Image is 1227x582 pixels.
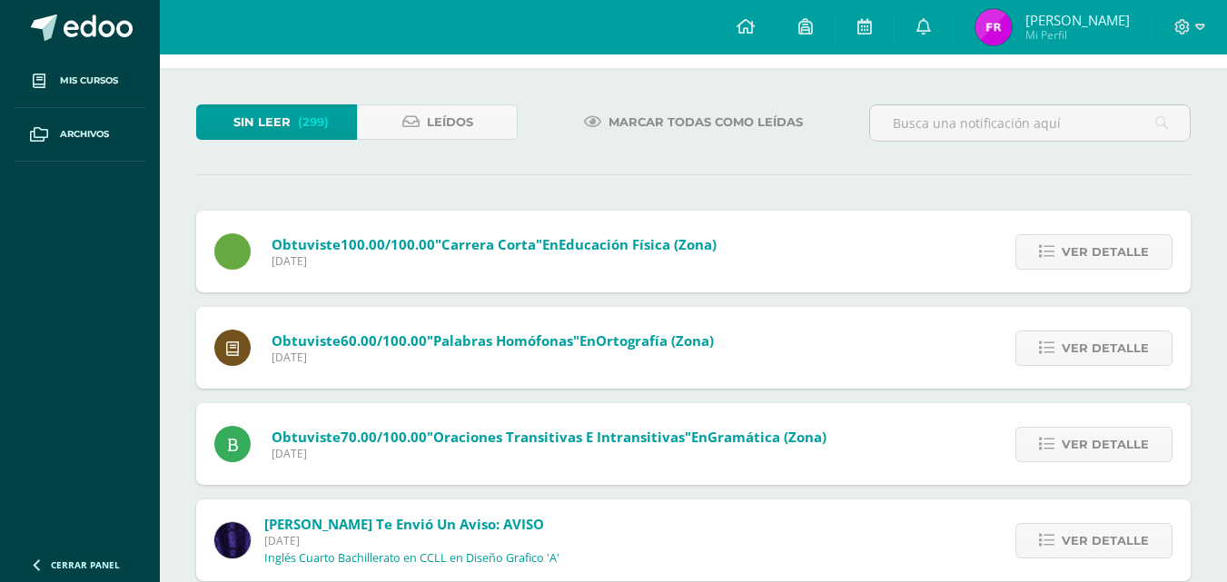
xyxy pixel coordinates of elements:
span: Ortografía (Zona) [596,331,714,350]
span: Ver detalle [1062,235,1149,269]
span: [DATE] [272,350,714,365]
span: [PERSON_NAME] te envió un aviso: AVISO [264,515,544,533]
span: Ver detalle [1062,331,1149,365]
span: Mi Perfil [1025,27,1130,43]
span: Cerrar panel [51,558,120,571]
span: [DATE] [264,533,559,548]
span: Archivos [60,127,109,142]
span: Ver detalle [1062,428,1149,461]
span: "Palabras homófonas" [427,331,579,350]
span: Obtuviste en [272,428,826,446]
span: (299) [298,105,329,139]
span: "Carrera corta" [435,235,542,253]
span: [PERSON_NAME] [1025,11,1130,29]
a: Mis cursos [15,54,145,108]
img: 3e075353d348aa0ffaabfcf58eb20247.png [975,9,1012,45]
span: Ver detalle [1062,524,1149,557]
span: 60.00/100.00 [341,331,427,350]
span: Marcar todas como leídas [609,105,803,139]
a: Marcar todas como leídas [561,104,826,140]
input: Busca una notificación aquí [870,105,1190,141]
a: Archivos [15,108,145,162]
a: Sin leer(299) [196,104,357,140]
span: Leídos [427,105,473,139]
span: Mis cursos [60,74,118,88]
span: 70.00/100.00 [341,428,427,446]
span: 100.00/100.00 [341,235,435,253]
span: [DATE] [272,253,717,269]
span: [DATE] [272,446,826,461]
span: Obtuviste en [272,235,717,253]
span: Sin leer [233,105,291,139]
span: Gramática (Zona) [708,428,826,446]
p: Inglés Cuarto Bachillerato en CCLL en Diseño Grafico 'A' [264,551,559,566]
a: Leídos [357,104,518,140]
span: "Oraciones transitivas e intransitivas" [427,428,691,446]
span: Educación física (zona) [559,235,717,253]
img: 31877134f281bf6192abd3481bfb2fdd.png [214,522,251,558]
span: Obtuviste en [272,331,714,350]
